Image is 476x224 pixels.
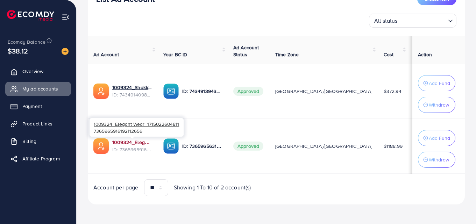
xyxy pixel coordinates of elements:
[275,51,299,58] span: Time Zone
[163,84,179,99] img: ic-ba-acc.ded83a64.svg
[5,134,71,148] a: Billing
[384,143,403,150] span: $1188.99
[62,48,69,55] img: image
[112,84,152,98] div: <span class='underline'>1009324_Shakka_1731075849517</span></br>7434914098950799361
[90,118,184,137] div: 7365965916192112656
[233,44,259,58] span: Ad Account Status
[93,51,119,58] span: Ad Account
[22,103,42,110] span: Payment
[22,155,60,162] span: Affiliate Program
[373,16,399,26] span: All status
[5,99,71,113] a: Payment
[429,134,450,142] p: Add Fund
[5,117,71,131] a: Product Links
[93,183,138,192] span: Account per page
[174,183,251,192] span: Showing 1 To 10 of 2 account(s)
[112,91,152,98] span: ID: 7434914098950799361
[8,46,28,56] span: $38.12
[163,138,179,154] img: ic-ba-acc.ded83a64.svg
[429,101,449,109] p: Withdraw
[7,10,54,21] img: logo
[62,13,70,21] img: menu
[22,138,36,145] span: Billing
[112,146,152,153] span: ID: 7365965916192112656
[22,120,52,127] span: Product Links
[22,85,58,92] span: My ad accounts
[275,88,372,95] span: [GEOGRAPHIC_DATA]/[GEOGRAPHIC_DATA]
[93,84,109,99] img: ic-ads-acc.e4c84228.svg
[400,14,445,26] input: Search for option
[233,142,263,151] span: Approved
[5,152,71,166] a: Affiliate Program
[94,121,179,127] span: 1009324_Elegant Wear_1715022604811
[112,139,152,146] a: 1009324_Elegant Wear_1715022604811
[418,130,455,146] button: Add Fund
[429,156,449,164] p: Withdraw
[8,38,45,45] span: Ecomdy Balance
[233,87,263,96] span: Approved
[418,97,455,113] button: Withdraw
[384,88,402,95] span: $372.94
[182,87,222,95] p: ID: 7434913943245914129
[429,79,450,87] p: Add Fund
[22,68,43,75] span: Overview
[182,142,222,150] p: ID: 7365965631474204673
[384,51,394,58] span: Cost
[163,51,187,58] span: Your BC ID
[446,193,471,219] iframe: Chat
[5,64,71,78] a: Overview
[418,51,432,58] span: Action
[418,152,455,168] button: Withdraw
[93,138,109,154] img: ic-ads-acc.e4c84228.svg
[112,84,152,91] a: 1009324_Shakka_1731075849517
[418,75,455,91] button: Add Fund
[369,14,456,28] div: Search for option
[275,143,372,150] span: [GEOGRAPHIC_DATA]/[GEOGRAPHIC_DATA]
[5,82,71,96] a: My ad accounts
